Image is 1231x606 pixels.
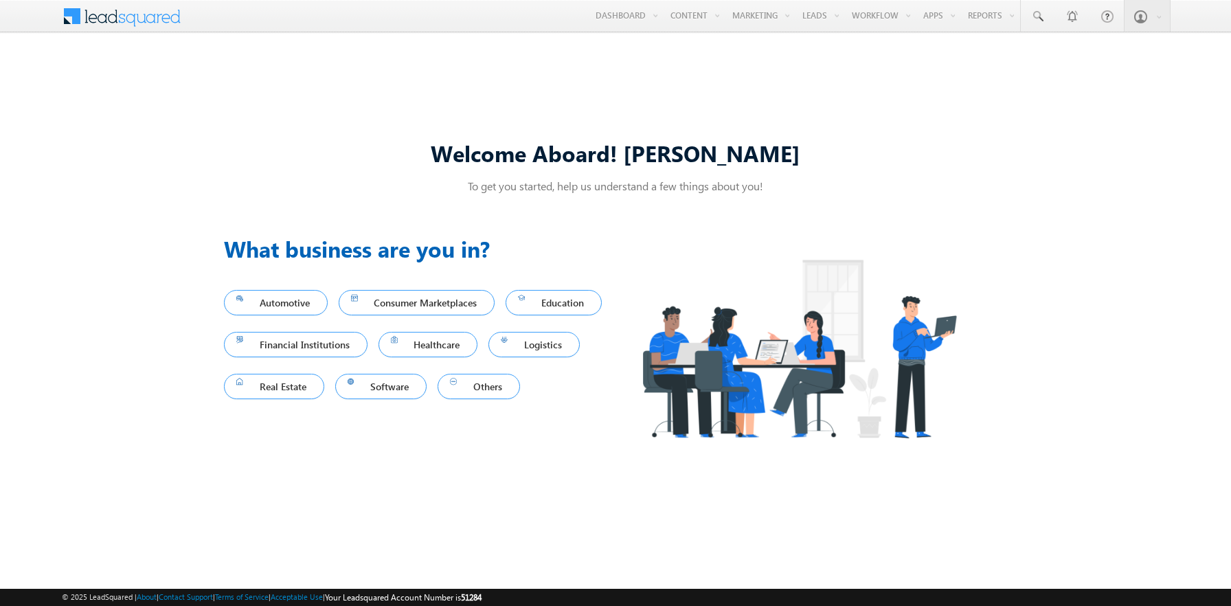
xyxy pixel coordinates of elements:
[62,591,482,604] span: © 2025 LeadSquared | | | | |
[236,293,315,312] span: Automotive
[224,138,1007,168] div: Welcome Aboard! [PERSON_NAME]
[461,592,482,603] span: 51284
[137,592,157,601] a: About
[325,592,482,603] span: Your Leadsquared Account Number is
[215,592,269,601] a: Terms of Service
[159,592,213,601] a: Contact Support
[501,335,567,354] span: Logistics
[224,179,1007,193] p: To get you started, help us understand a few things about you!
[348,377,415,396] span: Software
[236,335,355,354] span: Financial Institutions
[450,377,508,396] span: Others
[224,232,615,265] h3: What business are you in?
[518,293,589,312] span: Education
[351,293,483,312] span: Consumer Marketplaces
[615,232,982,465] img: Industry.png
[236,377,312,396] span: Real Estate
[271,592,323,601] a: Acceptable Use
[391,335,466,354] span: Healthcare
